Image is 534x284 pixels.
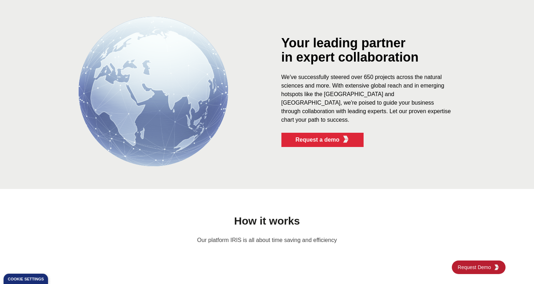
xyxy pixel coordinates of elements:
div: Your leading partner in expert collaboration [281,36,481,64]
div: We've successfully steered over 650 projects across the natural sciences and more. With extensive... [281,73,452,124]
p: Our platform IRIS is all about time saving and efficiency [11,236,523,244]
iframe: Chat Widget [498,250,534,284]
img: KGG [494,264,499,270]
span: Request Demo [458,264,494,271]
img: Globe [79,17,228,166]
p: Request a demo [296,136,340,144]
div: Cookie settings [8,277,44,281]
h1: How it works [11,212,523,230]
a: Request DemoKGG [452,261,506,274]
button: Request a demoKGG Fifth Element RED [281,133,364,147]
img: KGG Fifth Element RED [342,136,349,143]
